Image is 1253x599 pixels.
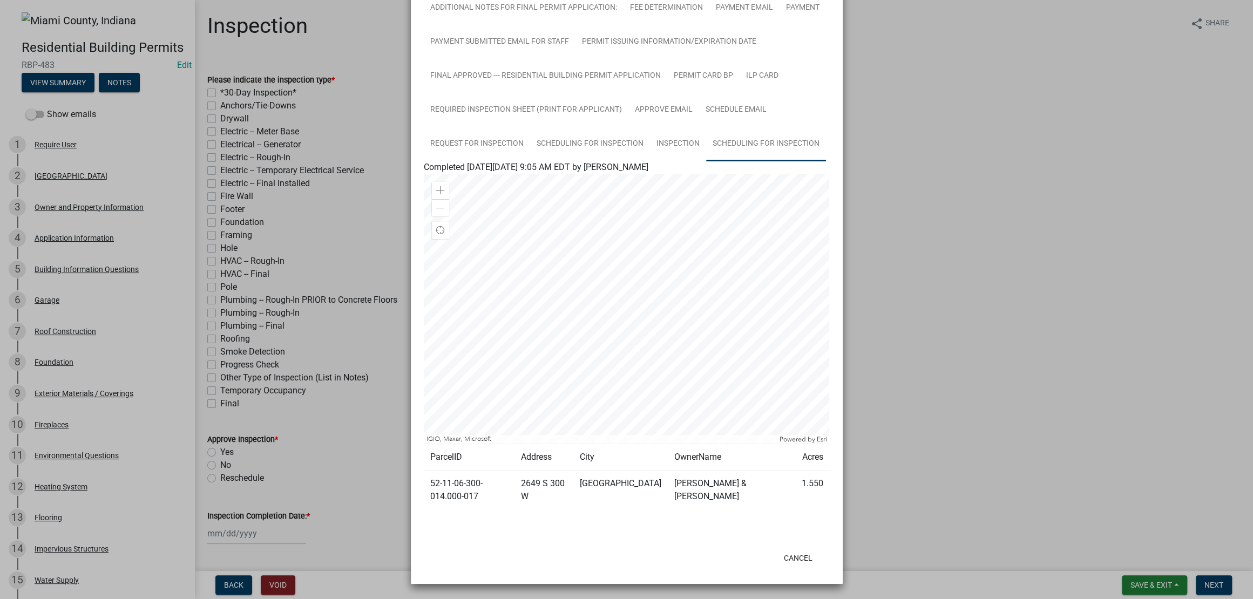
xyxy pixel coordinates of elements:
[530,127,650,161] a: Scheduling for Inspection
[432,222,449,239] div: Find my location
[740,59,785,93] a: ILP Card
[668,444,795,471] td: OwnerName
[514,471,573,510] td: 2649 S 300 W
[777,435,830,444] div: Powered by
[650,127,706,161] a: Inspection
[424,435,777,444] div: IGIO, Maxar, Microsoft
[573,444,668,471] td: City
[667,59,740,93] a: Permit Card BP
[668,471,795,510] td: [PERSON_NAME] & [PERSON_NAME]
[795,444,829,471] td: Acres
[628,93,699,127] a: Approve Email
[424,93,628,127] a: Required Inspection Sheet (Print for Applicant)
[573,471,668,510] td: [GEOGRAPHIC_DATA]
[514,444,573,471] td: Address
[424,162,648,172] span: Completed [DATE][DATE] 9:05 AM EDT by [PERSON_NAME]
[817,435,827,443] a: Esri
[575,25,763,59] a: Permit Issuing Information/Expiration Date
[795,471,829,510] td: 1.550
[706,127,826,161] a: Scheduling for Inspection
[424,471,514,510] td: 52-11-06-300-014.000-017
[424,127,530,161] a: Request for Inspection
[432,199,449,216] div: Zoom out
[424,25,575,59] a: Payment Submitted Email For Staff
[424,444,514,471] td: ParcelID
[775,548,821,568] button: Cancel
[432,182,449,199] div: Zoom in
[699,93,773,127] a: Schedule Email
[424,59,667,93] a: FINAL Approved --- Residential Building Permit Application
